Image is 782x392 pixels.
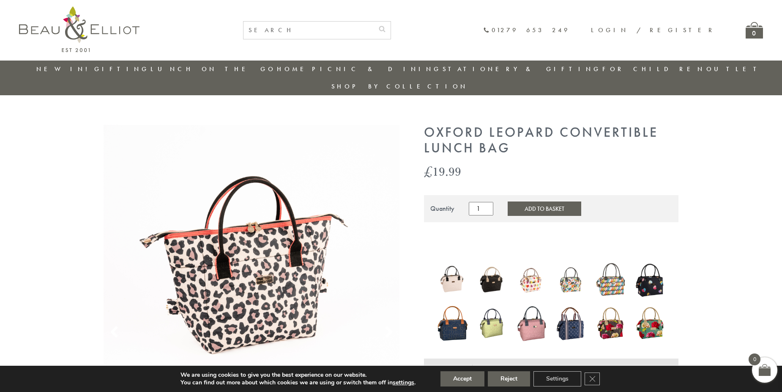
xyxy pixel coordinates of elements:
button: settings [393,379,414,386]
a: New in! [36,65,93,73]
a: Login / Register [591,26,716,34]
button: Close GDPR Cookie Banner [585,373,600,385]
button: Reject [488,371,530,386]
p: We are using cookies to give you the best experience on our website. [180,371,416,379]
a: For Children [602,65,705,73]
input: SEARCH [243,22,374,39]
div: Quantity [430,205,454,213]
a: Sarah Kelleher Lunch Bag Dark Stone [595,305,626,343]
img: Monogram Midnight Convertible Lunch Bag [555,304,587,342]
p: You can find out more about which cookies we are using or switch them off in . [180,379,416,386]
a: Sarah Kelleher convertible lunch bag teal [634,305,666,344]
div: Product Info [424,359,678,377]
h1: Oxford Leopard Convertible Lunch Bag [424,125,678,156]
span: £ [424,163,432,180]
input: Product quantity [469,202,493,215]
a: Stationery & Gifting [443,65,601,73]
img: logo [19,6,139,52]
img: Carnaby eclipse convertible lunch bag [595,260,626,300]
a: 0 [746,22,763,39]
span: 0 [749,353,760,365]
a: Home [277,65,311,73]
a: Monogram Midnight Convertible Lunch Bag [555,304,587,344]
a: Gifting [94,65,149,73]
img: Sarah Kelleher convertible lunch bag teal [634,305,666,342]
button: Accept [440,371,484,386]
button: Settings [533,371,581,386]
a: Emily convertible lunch bag [634,259,666,303]
img: Emily convertible lunch bag [634,259,666,301]
bdi: 19.99 [424,163,461,180]
img: Oxford quilted lunch bag mallow [516,304,547,344]
button: Add to Basket [508,202,581,216]
a: Outlet [706,65,763,73]
img: Navy Broken-hearted Convertible Insulated Lunch Bag [437,303,468,344]
a: Shop by collection [331,82,468,91]
iframe: Secure express checkout frame [422,227,680,248]
a: Lunch On The Go [150,65,276,73]
img: Sarah Kelleher Lunch Bag Dark Stone [595,305,626,342]
a: 01279 653 249 [483,27,570,34]
a: Picnic & Dining [312,65,441,73]
a: Oxford quilted lunch bag mallow [516,304,547,345]
a: Carnaby eclipse convertible lunch bag [595,260,626,301]
a: Navy Broken-hearted Convertible Insulated Lunch Bag [437,303,468,346]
